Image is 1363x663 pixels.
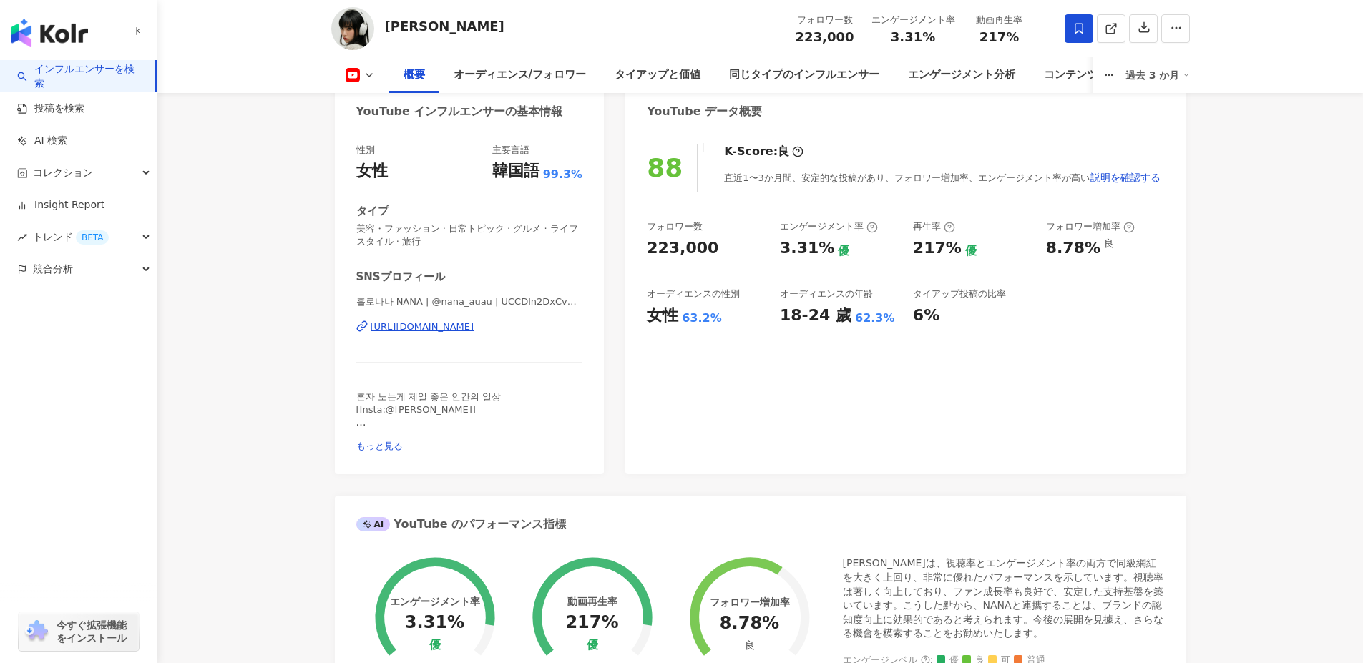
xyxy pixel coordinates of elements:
[543,167,583,182] span: 99.3%
[1046,220,1135,233] div: フォロワー増加率
[1090,163,1161,192] button: 説明を確認する
[780,237,834,260] div: 3.31%
[979,30,1020,44] span: 217%
[356,104,563,119] div: YouTube インフルエンサーの基本情報
[356,441,403,451] span: もっと見る
[17,102,84,116] a: 投稿を検索
[404,67,425,84] div: 概要
[1125,64,1190,87] div: 過去 3 か月
[405,613,464,633] div: 3.31%
[778,144,789,159] div: 良
[33,157,93,189] span: コレクション
[17,232,27,242] span: rise
[492,144,529,157] div: 主要言語
[647,288,740,300] div: オーディエンスの性別
[745,639,755,651] div: 良
[356,270,445,285] div: SNSプロフィール
[720,614,779,634] div: 8.78%
[33,253,73,285] span: 競合分析
[796,13,854,27] div: フォロワー数
[356,516,567,532] div: YouTube のパフォーマンス指標
[780,288,873,300] div: オーディエンスの年齢
[913,220,955,233] div: 再生率
[908,67,1015,84] div: エンゲージメント分析
[647,104,762,119] div: YouTube データ概要
[972,13,1027,27] div: 動画再生率
[965,243,977,259] div: 優
[1046,237,1100,260] div: 8.78%
[647,153,683,182] div: 88
[891,30,935,44] span: 3.31%
[11,19,88,47] img: logo
[390,596,480,607] div: エンゲージメント率
[17,62,144,90] a: searchインフルエンサーを検索
[780,220,878,233] div: エンゲージメント率
[615,67,700,84] div: タイアップと価値
[843,556,1165,641] div: [PERSON_NAME]は、視聴率とエンゲージメント率の両方で同級網紅を大きく上回り、非常に優れたパフォーマンスを示しています。視聴率は著しく向上しており、ファン成長率も良好で、安定した支持基...
[331,7,374,50] img: KOL Avatar
[356,391,552,454] span: 혼자 노는게 제일 좋은 인간의 일상 [Insta:@[PERSON_NAME]] • 문의: [EMAIL_ADDRESS][DOMAIN_NAME]
[838,243,849,259] div: 優
[57,619,135,644] span: 今すぐ拡張機能をインストール
[356,517,391,531] div: AI
[710,596,790,608] div: フォロワー増加率
[796,29,854,44] span: 223,000
[587,639,598,652] div: 優
[647,305,678,327] div: 女性
[871,13,955,27] div: エンゲージメント率
[682,310,722,326] div: 63.2%
[565,613,618,633] div: 217%
[729,67,879,84] div: 同じタイプのインフルエンサー
[647,220,703,233] div: フォロワー数
[724,144,803,159] div: K-Score :
[23,620,50,643] img: chrome extension
[429,639,441,652] div: 優
[33,221,109,253] span: トレンド
[356,204,389,219] div: タイプ
[17,134,67,148] a: AI 検索
[913,288,1006,300] div: タイアップ投稿の比率
[1104,237,1114,249] div: 良
[356,144,375,157] div: 性別
[1090,172,1161,183] span: 説明を確認する
[356,160,388,182] div: 女性
[913,305,939,327] div: 6%
[913,237,962,260] div: 217%
[454,67,586,84] div: オーディエンス/フォロワー
[76,230,109,245] div: BETA
[356,320,583,333] a: [URL][DOMAIN_NAME]
[780,305,851,327] div: 18-24 歲
[647,237,718,260] div: 223,000
[356,222,583,248] span: 美容・ファッション · 日常トピック · グルメ · ライフスタイル · 旅行
[371,320,474,333] div: [URL][DOMAIN_NAME]
[724,163,1161,192] div: 直近1〜3か月間、安定的な投稿があり、フォロワー増加率、エンゲージメント率が高い
[1044,67,1140,84] div: コンテンツ内容分析
[356,295,583,308] span: 홀로나나 NANA | @nana_auau | UCCDln2DxCvHo1ABZxsghc9w
[17,198,104,212] a: Insight Report
[19,612,139,651] a: chrome extension今すぐ拡張機能をインストール
[492,160,539,182] div: 韓国語
[385,17,504,35] div: [PERSON_NAME]
[567,596,617,607] div: 動画再生率
[855,310,895,326] div: 62.3%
